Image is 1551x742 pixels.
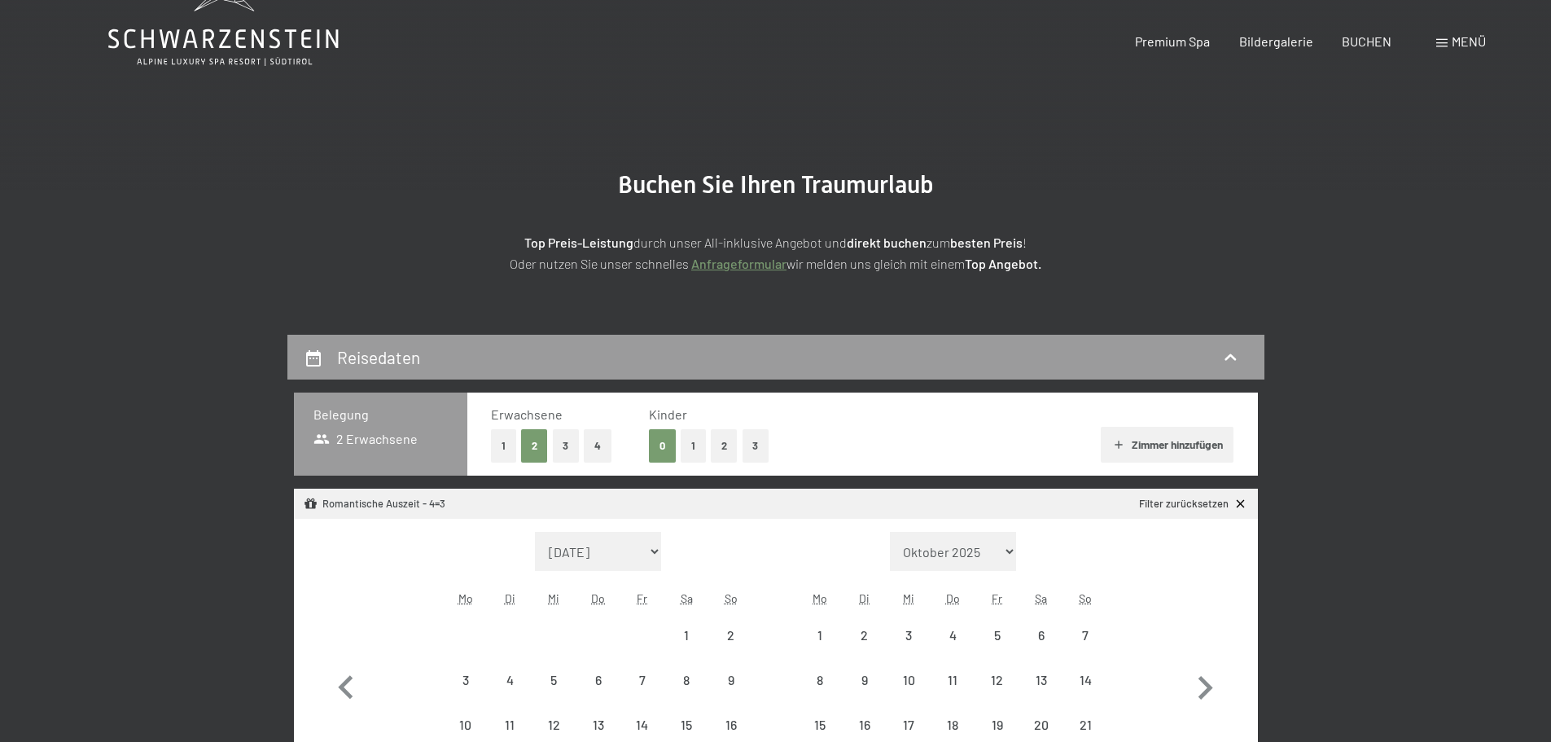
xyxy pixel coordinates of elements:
div: 6 [1021,629,1062,670]
div: Anreise nicht möglich [975,613,1019,657]
div: Anreise nicht möglich [664,658,708,702]
div: Anreise nicht möglich [931,613,975,657]
div: Tue Dec 09 2025 [843,658,887,702]
strong: Top Angebot. [965,256,1041,271]
div: 1 [666,629,707,670]
div: Mon Dec 01 2025 [798,613,842,657]
div: Mon Dec 08 2025 [798,658,842,702]
button: 2 [711,429,738,463]
div: 5 [533,674,574,714]
div: Sun Nov 09 2025 [708,658,752,702]
abbr: Freitag [992,591,1002,605]
div: Anreise nicht möglich [620,658,664,702]
abbr: Donnerstag [946,591,960,605]
div: Anreise nicht möglich [1063,658,1107,702]
div: Anreise nicht möglich [1019,613,1063,657]
div: 7 [622,674,663,714]
div: Sun Dec 07 2025 [1063,613,1107,657]
span: Kinder [649,406,687,422]
div: Mon Nov 03 2025 [444,658,488,702]
a: Premium Spa [1135,33,1210,49]
div: Sun Nov 02 2025 [708,613,752,657]
div: Anreise nicht möglich [887,658,931,702]
div: Sun Dec 14 2025 [1063,658,1107,702]
div: Wed Nov 05 2025 [532,658,576,702]
div: 4 [932,629,973,670]
div: 3 [445,674,486,714]
abbr: Mittwoch [548,591,559,605]
div: Anreise nicht möglich [798,658,842,702]
div: Sat Dec 13 2025 [1019,658,1063,702]
a: Anfrageformular [691,256,786,271]
div: 12 [976,674,1017,714]
div: 11 [932,674,973,714]
div: Sat Nov 08 2025 [664,658,708,702]
div: Fri Dec 12 2025 [975,658,1019,702]
button: 1 [491,429,516,463]
abbr: Dienstag [859,591,870,605]
strong: direkt buchen [847,235,927,250]
div: 1 [800,629,840,670]
div: Anreise nicht möglich [1063,613,1107,657]
strong: Top Preis-Leistung [524,235,633,250]
div: Tue Nov 04 2025 [488,658,532,702]
div: 8 [800,674,840,714]
div: Anreise nicht möglich [843,658,887,702]
button: 1 [681,429,706,463]
div: Thu Dec 11 2025 [931,658,975,702]
span: Menü [1452,33,1486,49]
abbr: Dienstag [505,591,515,605]
div: 2 [710,629,751,670]
div: 5 [976,629,1017,670]
button: 2 [521,429,548,463]
div: Anreise nicht möglich [444,658,488,702]
abbr: Montag [458,591,473,605]
div: 9 [844,674,885,714]
div: Anreise nicht möglich [664,613,708,657]
button: 4 [584,429,611,463]
div: Anreise nicht möglich [975,658,1019,702]
div: Thu Nov 06 2025 [576,658,620,702]
div: Fri Dec 05 2025 [975,613,1019,657]
div: 8 [666,674,707,714]
div: Sat Dec 06 2025 [1019,613,1063,657]
button: 3 [743,429,769,463]
div: 14 [1065,674,1106,714]
a: Bildergalerie [1239,33,1313,49]
span: 2 Erwachsene [313,430,418,448]
div: Anreise nicht möglich [708,658,752,702]
div: Fri Nov 07 2025 [620,658,664,702]
h3: Belegung [313,406,448,424]
span: Erwachsene [491,406,563,422]
div: Anreise nicht möglich [931,658,975,702]
span: Buchen Sie Ihren Traumurlaub [618,170,934,199]
abbr: Samstag [1035,591,1047,605]
abbr: Sonntag [725,591,738,605]
div: 9 [710,674,751,714]
button: 3 [553,429,580,463]
div: Anreise nicht möglich [1019,658,1063,702]
div: 10 [888,674,929,714]
div: Anreise nicht möglich [576,658,620,702]
div: Anreise nicht möglich [798,613,842,657]
svg: Angebot/Paket [304,497,318,511]
abbr: Donnerstag [591,591,605,605]
h2: Reisedaten [337,347,420,367]
div: 13 [1021,674,1062,714]
p: durch unser All-inklusive Angebot und zum ! Oder nutzen Sie unser schnelles wir melden uns gleich... [369,232,1183,274]
div: Wed Dec 10 2025 [887,658,931,702]
div: 2 [844,629,885,670]
div: Anreise nicht möglich [532,658,576,702]
div: 4 [489,674,530,714]
div: Sat Nov 01 2025 [664,613,708,657]
a: Filter zurücksetzen [1139,497,1247,511]
abbr: Mittwoch [903,591,914,605]
abbr: Sonntag [1079,591,1092,605]
div: Anreise nicht möglich [843,613,887,657]
button: Zimmer hinzufügen [1101,427,1233,463]
abbr: Freitag [637,591,647,605]
div: Thu Dec 04 2025 [931,613,975,657]
div: Wed Dec 03 2025 [887,613,931,657]
button: 0 [649,429,676,463]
